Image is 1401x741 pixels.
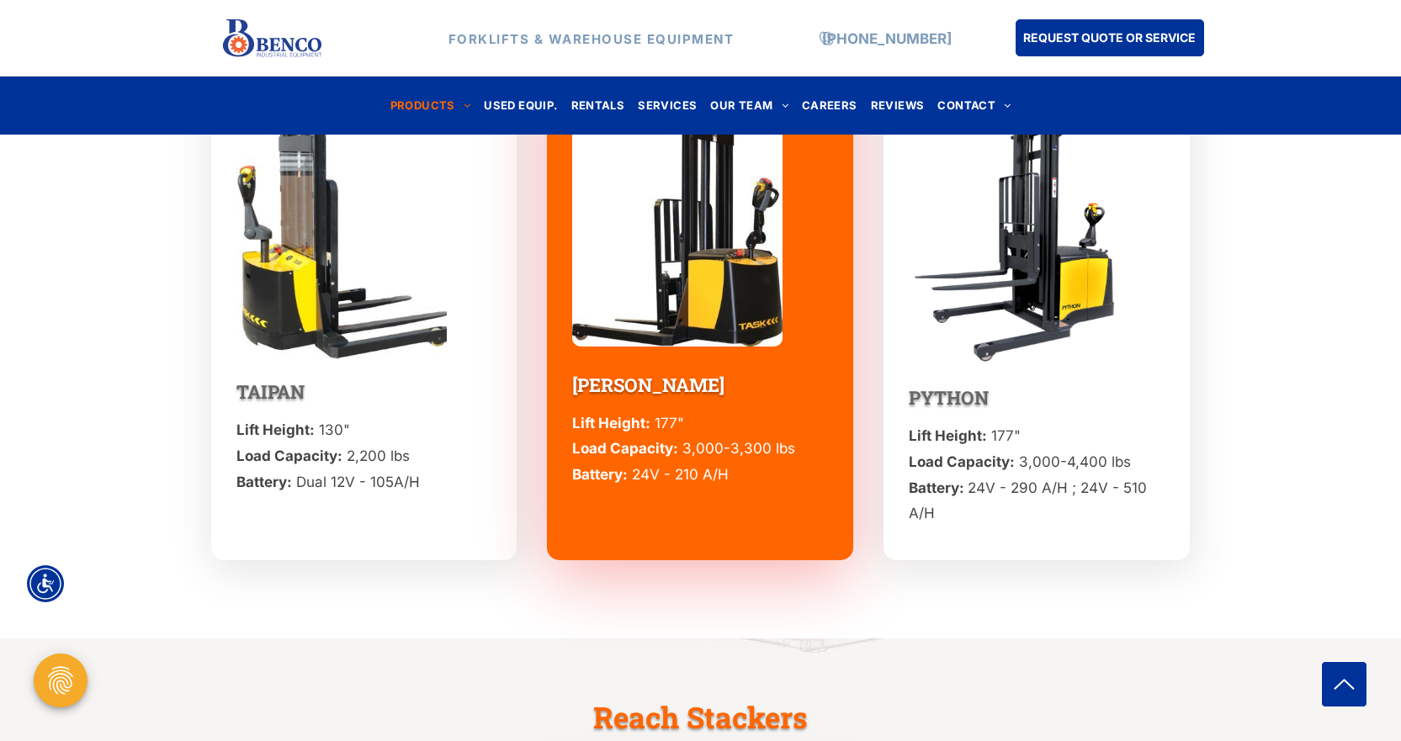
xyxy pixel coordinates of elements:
[593,697,808,736] span: Reach Stackers
[572,415,650,431] span: Lift Height:
[565,94,632,117] a: RENTALS
[632,466,729,483] span: 24V - 210 A/H
[909,385,989,410] a: PYTHON
[682,440,795,457] span: 3,000-3,300 lbs
[296,474,420,490] span: Dual 12V - 105A/H
[572,440,678,457] span: Load Capacity:
[572,73,783,346] img: bencoindustrial
[991,427,1021,444] span: 177"
[477,94,564,117] a: USED EQUIP.
[631,94,703,117] a: SERVICES
[909,453,1015,470] span: Load Capacity:
[909,479,964,496] span: Battery:
[909,427,987,444] span: Lift Height:
[931,94,1017,117] a: CONTACT
[236,421,315,438] span: Lift Height:
[655,415,684,431] span: 177"
[909,479,1147,522] span: 24V - 290 A/H ; 24V - 510 A/H
[822,29,952,46] a: [PHONE_NUMBER]
[1016,19,1204,56] a: REQUEST QUOTE OR SERVICE
[27,565,64,602] div: Accessibility Menu
[703,94,795,117] a: OUR TEAM
[236,447,342,464] span: Load Capacity:
[1019,453,1131,470] span: 3,000-4,400 lbs
[319,421,350,438] span: 130"
[384,94,478,117] a: PRODUCTS
[236,73,447,360] img: bencoindustrial
[572,466,628,483] span: Battery:
[236,474,292,490] span: Battery:
[448,30,735,46] strong: FORKLIFTS & WAREHOUSE EQUIPMENT
[572,373,724,397] span: [PERSON_NAME]
[909,73,1119,367] img: bencoindustrial
[864,94,931,117] a: REVIEWS
[347,447,410,464] span: 2,200 lbs
[1023,22,1196,53] span: REQUEST QUOTE OR SERVICE
[236,379,305,404] span: TAIPAN
[795,94,864,117] a: CAREERS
